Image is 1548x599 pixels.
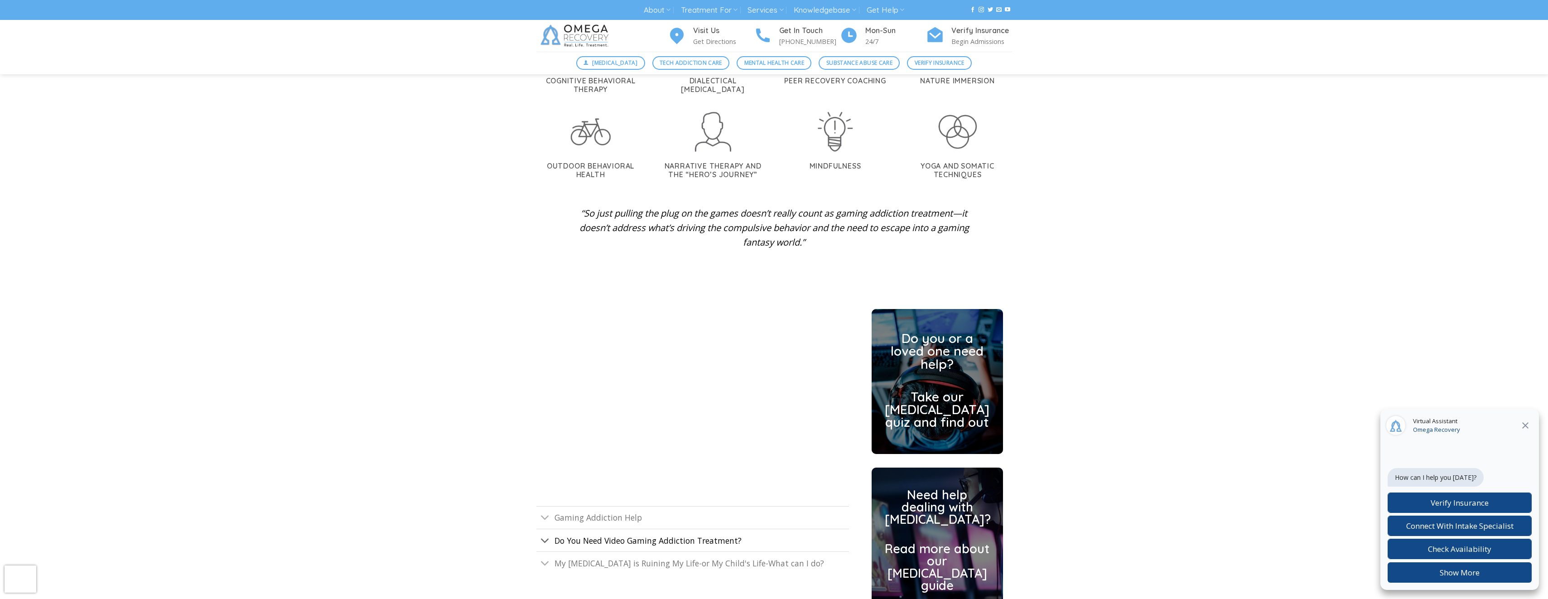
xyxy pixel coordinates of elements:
[926,25,1012,47] a: Verify Insurance Begin Admissions
[644,2,670,19] a: About
[781,162,890,170] h5: Mindfulness
[915,58,964,67] span: Verify Insurance
[555,558,824,569] span: My [MEDICAL_DATA] is Ruining My Life-or My Child's Life-What can I do?
[693,25,754,37] h4: Visit Us
[970,7,975,13] a: Follow on Facebook
[885,488,990,525] h2: Need help dealing with [MEDICAL_DATA]?
[681,2,738,19] a: Treatment For
[865,36,926,47] p: 24/7
[737,56,811,70] a: Mental Health Care
[536,506,849,529] a: Toggle Gaming Addiction Help
[979,7,984,13] a: Follow on Instagram
[885,375,990,429] a: Take our [MEDICAL_DATA] quiz and find out
[819,56,900,70] a: Substance Abuse Care
[865,25,926,37] h4: Mon-Sun
[1005,7,1010,13] a: Follow on YouTube
[754,25,840,47] a: Get In Touch [PHONE_NUMBER]
[592,58,637,67] span: [MEDICAL_DATA]
[779,25,840,37] h4: Get In Touch
[996,7,1002,13] a: Send us an email
[536,554,554,574] button: Toggle
[988,7,993,13] a: Follow on Twitter
[885,543,990,592] h2: Read more about our [MEDICAL_DATA] guide
[659,77,767,94] h5: Dialectical [MEDICAL_DATA]
[536,77,645,94] h5: Cognitive Behavioral Therapy
[885,488,990,592] a: Need help dealing with [MEDICAL_DATA]? Read more about our [MEDICAL_DATA] guide
[781,77,890,85] h5: Peer Recovery Coaching
[951,25,1012,37] h4: Verify Insurance
[555,512,642,523] span: Gaming Addiction Help
[744,58,804,67] span: Mental Health Care
[576,56,645,70] a: [MEDICAL_DATA]
[779,36,840,47] p: [PHONE_NUMBER]
[826,58,892,67] span: Substance Abuse Care
[867,2,904,19] a: Get Help
[951,36,1012,47] p: Begin Admissions
[652,56,730,70] a: Tech Addiction Care
[555,535,742,546] span: Do You Need Video Gaming Addiction Treatment?
[907,56,972,70] a: Verify Insurance
[660,58,722,67] span: Tech Addiction Care
[536,531,554,551] button: Toggle
[747,2,783,19] a: Services
[903,77,1012,85] h5: Nature Immersion
[659,162,767,179] h5: Narrative Therapy and the “Hero’s Journey”
[794,2,856,19] a: Knowledgebase
[579,207,969,248] em: “So just pulling the plug on the games doesn’t really count as gaming addiction treatment—it does...
[668,25,754,47] a: Visit Us Get Directions
[885,391,990,429] h2: Take our [MEDICAL_DATA] quiz and find out
[536,509,554,528] button: Toggle
[903,162,1012,179] h5: Yoga and Somatic Techniques
[536,529,849,551] a: Toggle Do You Need Video Gaming Addiction Treatment?
[891,330,984,372] a: Do you or a loved one need help?
[536,162,645,179] h5: Outdoor Behavioral Health
[536,20,616,52] img: Omega Recovery
[536,551,849,574] a: Toggle My [MEDICAL_DATA] is Ruining My Life-or My Child's Life-What can I do?
[693,36,754,47] p: Get Directions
